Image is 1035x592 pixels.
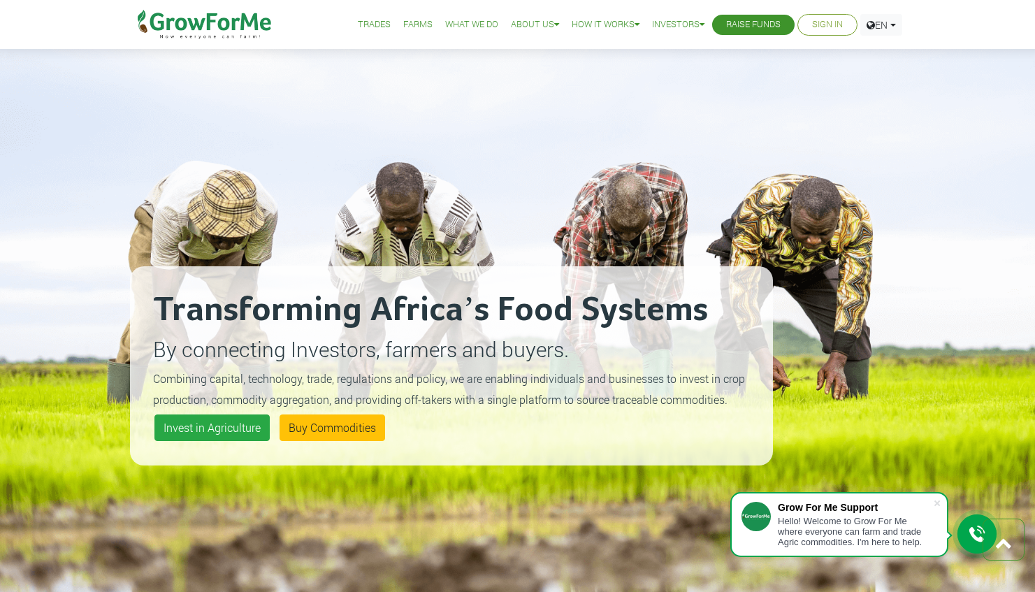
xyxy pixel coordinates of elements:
div: Hello! Welcome to Grow For Me where everyone can farm and trade Agric commodities. I'm here to help. [778,516,933,547]
div: Grow For Me Support [778,502,933,513]
a: Farms [403,17,433,32]
p: By connecting Investors, farmers and buyers. [153,333,750,365]
a: What We Do [445,17,498,32]
a: Investors [652,17,704,32]
a: EN [860,14,902,36]
a: Raise Funds [726,17,781,32]
a: Invest in Agriculture [154,414,270,441]
a: Sign In [812,17,843,32]
a: Buy Commodities [280,414,385,441]
a: About Us [511,17,559,32]
a: Trades [358,17,391,32]
a: How it Works [572,17,639,32]
h2: Transforming Africa’s Food Systems [153,289,750,331]
small: Combining capital, technology, trade, regulations and policy, we are enabling individuals and bus... [153,371,745,407]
